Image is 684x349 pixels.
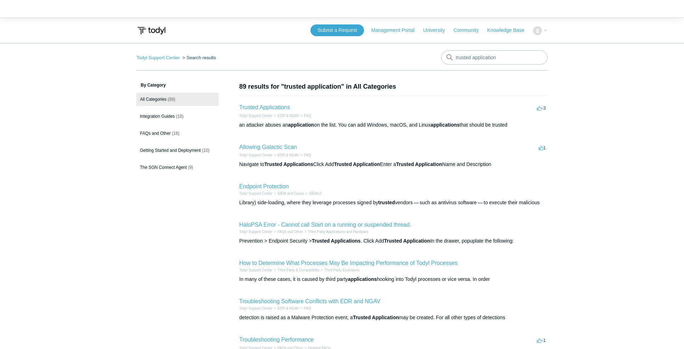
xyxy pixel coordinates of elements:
[136,24,167,37] img: Todyl Support Center Help Center home page
[378,200,395,205] em: trusted
[239,191,273,196] li: Todyl Support Center
[308,230,369,234] a: Third Party Applications and Hardware
[239,192,273,195] a: Todyl Support Center
[239,337,314,343] a: Troubleshooting Performance
[136,110,219,123] a: Integration Guides (18)
[239,114,273,118] a: Todyl Support Center
[277,306,299,310] a: EDR & NGAV
[487,27,532,34] a: Knowledge Base
[304,114,311,118] a: FAQ
[168,97,175,102] span: (89)
[423,27,452,34] a: University
[136,55,181,60] li: Todyl Support Center
[312,238,361,244] em: Trusted Applications
[239,306,273,311] li: Todyl Support Center
[239,276,548,283] div: In many of these cases, it is caused by third party hooking into Todyl processes or vice versa. I...
[277,192,304,195] a: SIEM and Cases
[172,131,179,136] span: (16)
[239,113,273,118] li: Todyl Support Center
[396,161,442,167] em: Trusted Application
[273,267,319,273] li: Third Party & Compatibility
[273,113,299,118] li: EDR & NGAV
[454,27,486,34] a: Community
[239,222,411,228] a: HaloPSA Error - Cannot call Start on a running or suspended thread.
[277,230,303,234] a: FAQs and Other
[299,306,311,311] li: FAQ
[140,97,167,102] span: All Categories
[239,199,548,206] div: Library) side-loading, where they leverage processes signed by vendors — such as antivirus softwa...
[304,153,311,157] a: FAQ
[277,153,299,157] a: EDR & NGAV
[239,144,297,150] a: Allowing Galactic Scan
[136,127,219,140] a: FAQs and Other (16)
[239,82,548,92] h1: 89 results for "trusted application" in All Categories
[239,237,548,245] div: Prevention > Endpoint Security > . Click Add In the drawer, popuplate the following:
[441,50,548,65] input: Search
[176,114,183,119] span: (18)
[239,260,458,266] a: How to Determine What Processes May Be Impacting Performance of Todyl Processes
[239,229,273,234] li: Todyl Support Center
[537,338,546,343] span: -1
[136,161,219,174] a: The SGN Connect Agent (9)
[136,55,180,60] a: Todyl Support Center
[140,165,187,170] span: The SGN Connect Agent
[288,122,314,128] em: application
[239,314,548,321] div: detection is raised as a Malware Protection event, a may be created. For all other types of detec...
[334,161,380,167] em: Trusted Application
[239,306,273,310] a: Todyl Support Center
[140,114,175,119] span: Integration Guides
[277,268,319,272] a: Third Party & Compatibility
[239,161,548,168] div: Navigate to Click Add Enter a Name and Description
[299,113,311,118] li: FAQ
[239,121,548,129] div: an attacker abuses an on the list. You can add Windows, macOS, and Linux that should be trusted
[299,153,311,158] li: FAQ
[239,183,289,189] a: Endpoint Protection
[304,191,321,196] li: SIEMv2
[264,161,313,167] em: Trusted Applications
[239,230,273,234] a: Todyl Support Center
[136,93,219,106] a: All Categories (89)
[277,114,299,118] a: EDR & NGAV
[239,298,380,304] a: Troubleshooting Software Conflicts with EDR and NGAV
[239,153,273,157] a: Todyl Support Center
[324,268,359,272] a: Third Party Exclusions
[188,165,193,170] span: (9)
[537,105,546,111] span: -3
[239,268,273,272] a: Todyl Support Center
[273,191,304,196] li: SIEM and Cases
[310,24,364,36] a: Submit a Request
[304,306,311,310] a: FAQ
[384,238,430,244] em: Trusted Application
[181,55,216,60] li: Search results
[239,153,273,158] li: Todyl Support Center
[319,267,359,273] li: Third Party Exclusions
[431,122,460,128] em: applications
[309,192,321,195] a: SIEMv2
[273,153,299,158] li: EDR & NGAV
[239,267,273,273] li: Todyl Support Center
[140,148,201,153] span: Getting Started and Deployment
[273,306,299,311] li: EDR & NGAV
[140,131,171,136] span: FAQs and Other
[136,144,219,157] a: Getting Started and Deployment (10)
[202,148,209,153] span: (10)
[371,27,422,34] a: Management Portal
[136,82,219,88] h3: By Category
[303,229,368,234] li: Third Party Applications and Hardware
[348,276,377,282] em: applications
[239,104,290,110] a: Trusted Applications
[273,229,303,234] li: FAQs and Other
[353,315,399,320] em: Trusted Application
[539,145,546,150] span: 1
